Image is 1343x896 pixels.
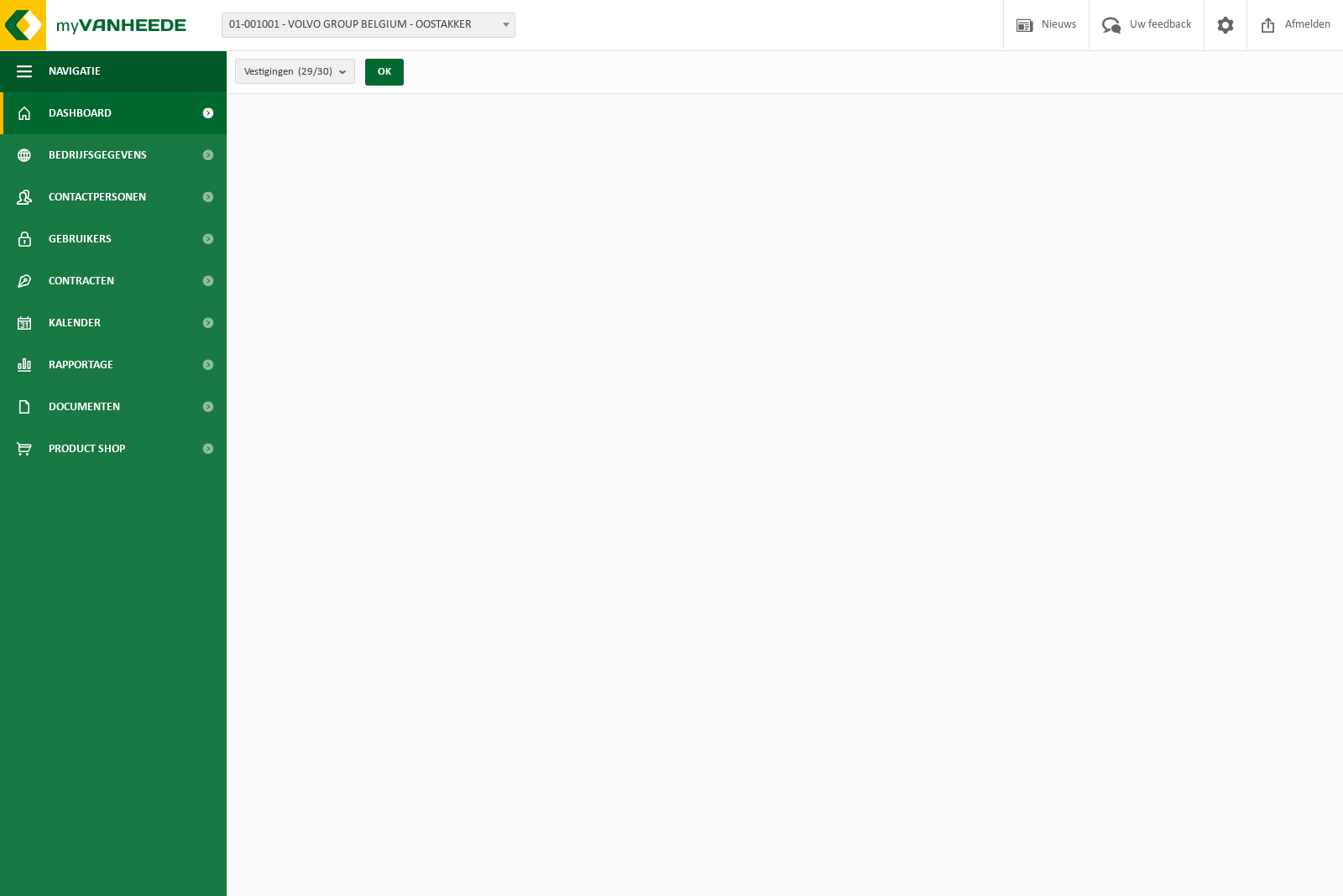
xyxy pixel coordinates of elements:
[49,428,125,470] span: Product Shop
[244,60,332,85] span: Vestigingen
[49,344,113,386] span: Rapportage
[49,218,112,260] span: Gebruikers
[49,134,147,176] span: Bedrijfsgegevens
[298,66,332,77] count: (29/30)
[49,386,120,428] span: Documenten
[365,59,404,86] button: OK
[49,176,146,218] span: Contactpersonen
[222,13,515,38] span: 01-001001 - VOLVO GROUP BELGIUM - OOSTAKKER
[49,260,114,302] span: Contracten
[49,302,101,344] span: Kalender
[222,13,515,37] span: 01-001001 - VOLVO GROUP BELGIUM - OOSTAKKER
[49,92,112,134] span: Dashboard
[235,59,355,84] button: Vestigingen(29/30)
[49,50,101,92] span: Navigatie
